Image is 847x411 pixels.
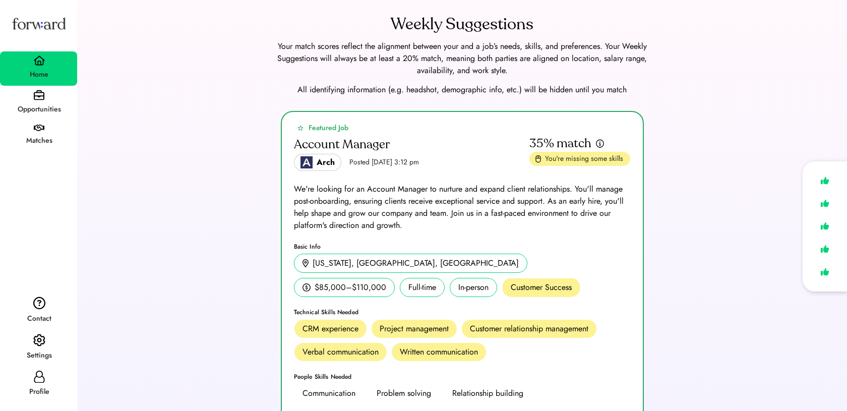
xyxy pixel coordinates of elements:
div: Account Manager [294,137,390,153]
div: Posted [DATE] 3:12 pm [349,157,419,167]
div: Weekly Suggestions [391,12,533,36]
div: Written communication [400,346,478,358]
div: Project management [380,323,449,335]
img: like.svg [818,265,832,279]
div: $85,000–$110,000 [315,281,386,293]
div: All identifying information (e.g. headshot, demographic info, etc.) will be hidden until you match [89,84,835,96]
img: contact.svg [33,297,45,310]
div: Customer relationship management [470,323,588,335]
div: Home [1,69,77,81]
div: Your match scores reflect the alignment between your and a job’s needs, skills, and preferences. ... [266,40,659,77]
img: settings.svg [33,334,45,347]
img: money.svg [302,283,311,292]
div: Verbal communication [302,346,379,358]
div: Contact [1,313,77,325]
img: like.svg [818,219,832,233]
div: [US_STATE], [GEOGRAPHIC_DATA], [GEOGRAPHIC_DATA] [313,257,519,269]
img: home.svg [33,55,45,66]
img: info.svg [595,139,604,148]
div: Arch [317,156,335,168]
div: Communication [302,387,355,399]
div: CRM experience [302,323,358,335]
div: Profile [1,386,77,398]
div: Basic Info [294,244,631,250]
div: Full-time [400,278,445,297]
img: missing-skills.svg [535,155,541,163]
div: In-person [450,278,497,297]
div: Opportunities [1,103,77,115]
img: location.svg [302,259,309,268]
img: handshake.svg [34,125,44,132]
img: like.svg [818,173,832,188]
div: Matches [1,135,77,147]
div: Customer Success [502,278,580,297]
img: briefcase.svg [34,90,44,100]
img: like.svg [818,242,832,256]
img: Forward logo [10,8,68,39]
div: Problem solving [377,387,431,399]
div: Settings [1,349,77,362]
img: like.svg [818,196,832,211]
div: Relationship building [452,387,523,399]
div: You're missing some skills [545,154,624,164]
div: We're looking for an Account Manager to nurture and expand client relationships. You'll manage po... [294,183,631,231]
div: Technical Skills Needed [294,309,631,315]
div: People Skills Needed [294,374,631,380]
div: 35% match [529,136,591,152]
img: Logo_Blue_1.png [300,156,313,168]
div: Featured Job [309,123,348,133]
